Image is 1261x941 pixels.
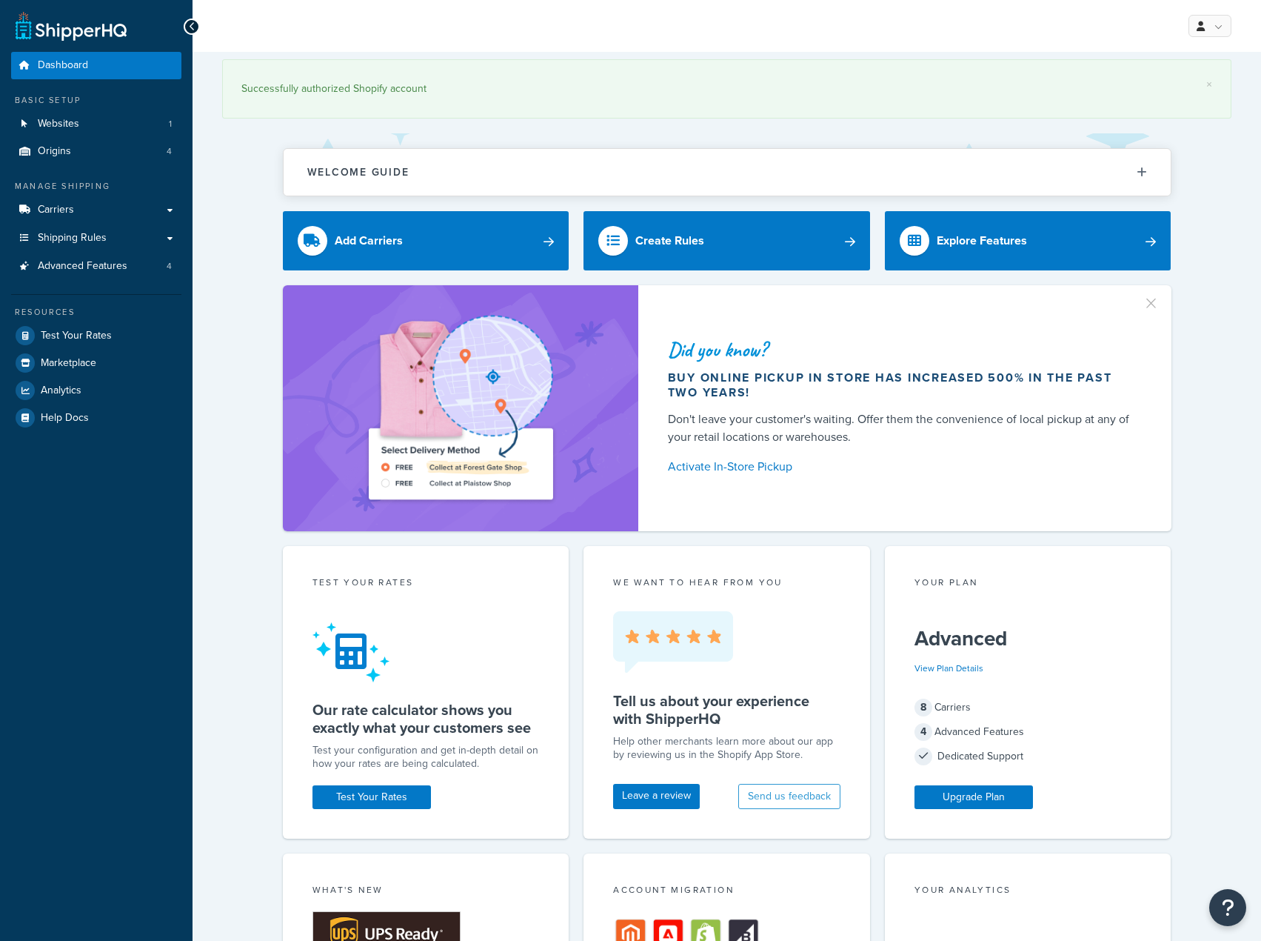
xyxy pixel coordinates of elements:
[167,145,172,158] span: 4
[914,785,1033,809] a: Upgrade Plan
[167,260,172,273] span: 4
[613,692,840,728] h5: Tell us about your experience with ShipperHQ
[914,576,1142,593] div: Your Plan
[38,232,107,245] span: Shipping Rules
[11,138,181,165] a: Origins4
[635,230,704,251] div: Create Rules
[11,377,181,404] a: Analytics
[307,167,409,178] h2: Welcome Guide
[41,412,89,425] span: Help Docs
[11,138,181,165] li: Origins
[11,253,181,280] li: Advanced Features
[312,785,431,809] a: Test Your Rates
[327,307,595,509] img: ad-shirt-map-b0359fc47e01cab431d101c4b569394f6a03f54285957d908178d52f29eb9668.png
[11,94,181,107] div: Basic Setup
[169,118,172,130] span: 1
[335,230,403,251] div: Add Carriers
[11,405,181,431] a: Help Docs
[1206,79,1212,90] a: ×
[1209,889,1246,926] button: Open Resource Center
[284,149,1171,196] button: Welcome Guide
[38,59,88,72] span: Dashboard
[312,576,540,593] div: Test your rates
[38,145,71,158] span: Origins
[11,52,181,79] a: Dashboard
[914,697,1142,718] div: Carriers
[613,883,840,900] div: Account Migration
[914,699,932,716] span: 8
[312,744,540,771] div: Test your configuration and get in-depth detail on how your rates are being calculated.
[914,627,1142,651] h5: Advanced
[38,204,74,216] span: Carriers
[11,350,181,376] a: Marketplace
[38,118,79,130] span: Websites
[914,746,1142,767] div: Dedicated Support
[41,330,112,342] span: Test Your Rates
[312,883,540,900] div: What's New
[41,385,81,397] span: Analytics
[613,735,840,762] p: Help other merchants learn more about our app by reviewing us in the Shopify App Store.
[283,211,569,270] a: Add Carriers
[914,722,1142,742] div: Advanced Features
[11,196,181,224] a: Carriers
[41,357,96,370] span: Marketplace
[11,225,181,252] a: Shipping Rules
[914,662,983,675] a: View Plan Details
[668,410,1136,446] div: Don't leave your customer's waiting. Offer them the convenience of local pickup at any of your re...
[937,230,1027,251] div: Explore Features
[613,784,700,809] a: Leave a review
[11,110,181,138] a: Websites1
[11,180,181,193] div: Manage Shipping
[914,883,1142,900] div: Your Analytics
[668,456,1136,477] a: Activate In-Store Pickup
[312,701,540,736] h5: Our rate calculator shows you exactly what your customers see
[38,260,127,273] span: Advanced Features
[11,322,181,349] a: Test Your Rates
[668,370,1136,400] div: Buy online pickup in store has increased 500% in the past two years!
[668,339,1136,360] div: Did you know?
[11,110,181,138] li: Websites
[885,211,1171,270] a: Explore Features
[738,784,840,809] button: Send us feedback
[583,211,870,270] a: Create Rules
[914,723,932,741] span: 4
[11,306,181,319] div: Resources
[241,79,1212,99] div: Successfully authorized Shopify account
[613,576,840,589] p: we want to hear from you
[11,253,181,280] a: Advanced Features4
